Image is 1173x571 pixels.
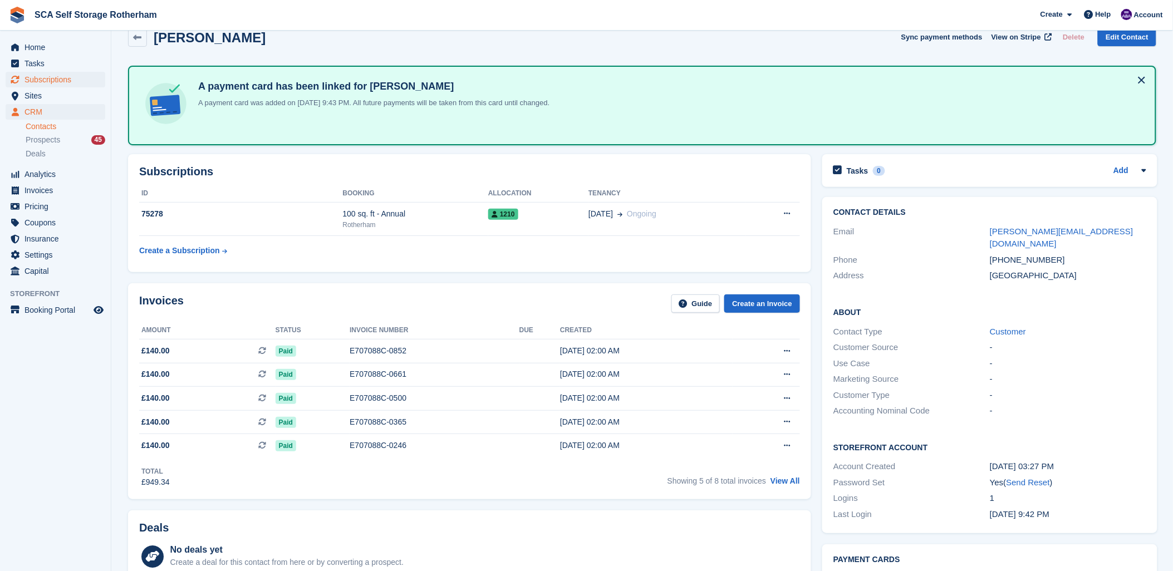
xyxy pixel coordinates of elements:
time: 2025-03-04 21:42:44 UTC [990,509,1049,519]
th: Invoice number [350,322,519,339]
span: Prospects [26,135,60,145]
a: menu [6,40,105,55]
a: menu [6,231,105,247]
div: No deals yet [170,543,404,557]
span: £140.00 [141,392,170,404]
h2: Tasks [847,166,868,176]
span: Booking Portal [24,302,91,318]
span: Help [1096,9,1111,20]
th: Tenancy [588,185,746,203]
div: Create a deal for this contact from here or by converting a prospect. [170,557,404,568]
th: Amount [139,322,276,339]
h4: A payment card has been linked for [PERSON_NAME] [194,80,549,93]
div: 45 [91,135,105,145]
a: Guide [671,294,720,313]
div: Rotherham [342,220,488,230]
span: Paid [276,440,296,451]
a: menu [6,88,105,104]
a: menu [6,183,105,198]
div: [DATE] 02:00 AM [560,368,733,380]
img: stora-icon-8386f47178a22dfd0bd8f6a31ec36ba5ce8667c1dd55bd0f319d3a0aa187defe.svg [9,7,26,23]
h2: [PERSON_NAME] [154,30,266,45]
div: E707088C-0852 [350,345,519,357]
span: £140.00 [141,416,170,428]
h2: Storefront Account [833,441,1146,452]
span: Deals [26,149,46,159]
div: Last Login [833,508,990,521]
img: Kelly Neesham [1121,9,1132,20]
a: Contacts [26,121,105,132]
span: CRM [24,104,91,120]
div: Logins [833,492,990,505]
a: menu [6,104,105,120]
span: Storefront [10,288,111,299]
div: - [990,373,1146,386]
span: 1210 [488,209,518,220]
div: Email [833,225,990,250]
span: Paid [276,346,296,357]
a: Preview store [92,303,105,317]
span: £140.00 [141,440,170,451]
a: Create an Invoice [724,294,800,313]
span: Insurance [24,231,91,247]
button: Sync payment methods [901,28,983,46]
span: Showing 5 of 8 total invoices [668,476,766,485]
span: Create [1041,9,1063,20]
span: Settings [24,247,91,263]
a: Send Reset [1007,478,1050,487]
div: Phone [833,254,990,267]
span: Analytics [24,166,91,182]
span: ( ) [1004,478,1053,487]
div: Account Created [833,460,990,473]
a: Customer [990,327,1026,336]
div: Use Case [833,357,990,370]
div: 100 sq. ft - Annual [342,208,488,220]
th: ID [139,185,342,203]
span: Home [24,40,91,55]
span: Sites [24,88,91,104]
h2: Subscriptions [139,165,800,178]
span: Invoices [24,183,91,198]
a: menu [6,56,105,71]
div: [DATE] 03:27 PM [990,460,1146,473]
div: £949.34 [141,476,170,488]
span: Capital [24,263,91,279]
a: Prospects 45 [26,134,105,146]
th: Due [519,322,560,339]
a: View on Stripe [987,28,1054,46]
span: Paid [276,369,296,380]
th: Status [276,322,350,339]
h2: About [833,306,1146,317]
a: Add [1113,165,1128,178]
div: Password Set [833,476,990,489]
div: [DATE] 02:00 AM [560,345,733,357]
div: - [990,389,1146,402]
div: Customer Type [833,389,990,402]
span: Coupons [24,215,91,230]
div: - [990,341,1146,354]
span: [DATE] [588,208,613,220]
h2: Invoices [139,294,184,313]
div: Total [141,466,170,476]
span: Tasks [24,56,91,71]
div: Marketing Source [833,373,990,386]
p: A payment card was added on [DATE] 9:43 PM. All future payments will be taken from this card unti... [194,97,549,109]
a: [PERSON_NAME][EMAIL_ADDRESS][DOMAIN_NAME] [990,227,1133,249]
a: menu [6,215,105,230]
div: [GEOGRAPHIC_DATA] [990,269,1146,282]
div: 75278 [139,208,342,220]
a: menu [6,199,105,214]
div: Accounting Nominal Code [833,405,990,417]
div: E707088C-0365 [350,416,519,428]
a: Edit Contact [1098,28,1156,46]
button: Delete [1058,28,1089,46]
div: - [990,405,1146,417]
h2: Deals [139,521,169,534]
div: E707088C-0500 [350,392,519,404]
div: - [990,357,1146,370]
span: £140.00 [141,368,170,380]
a: View All [770,476,800,485]
th: Booking [342,185,488,203]
div: [DATE] 02:00 AM [560,440,733,451]
a: menu [6,72,105,87]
